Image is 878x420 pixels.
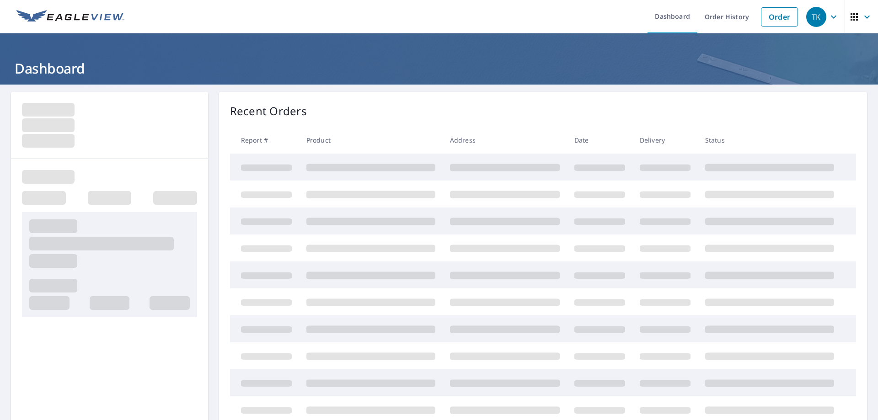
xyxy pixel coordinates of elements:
th: Address [443,127,567,154]
th: Date [567,127,632,154]
th: Report # [230,127,299,154]
div: TK [806,7,826,27]
h1: Dashboard [11,59,867,78]
a: Order [761,7,798,27]
th: Product [299,127,443,154]
th: Delivery [632,127,698,154]
img: EV Logo [16,10,124,24]
th: Status [698,127,841,154]
p: Recent Orders [230,103,307,119]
